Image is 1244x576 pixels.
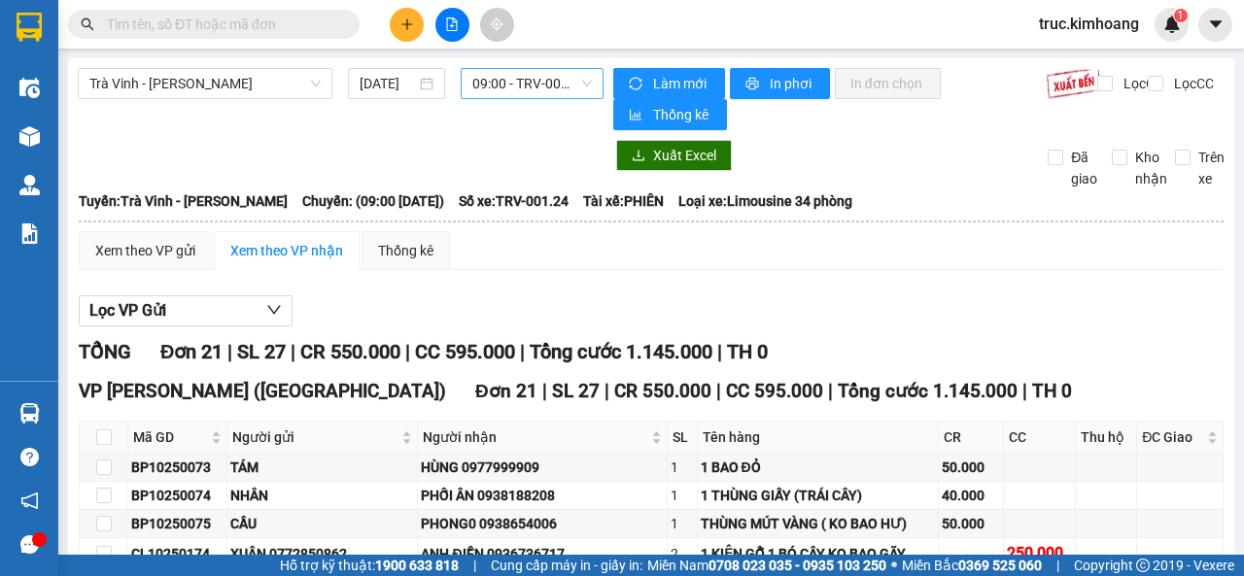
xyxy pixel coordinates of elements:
[838,380,1018,402] span: Tổng cước 1.145.000
[8,126,190,145] span: GIAO:
[1004,422,1076,454] th: CC
[280,555,459,576] span: Hỗ trợ kỹ thuật:
[1046,68,1101,99] img: 9k=
[671,513,694,534] div: 1
[701,513,936,534] div: THÙNG MÚT VÀNG ( KO BAO HƯ)
[89,69,321,98] span: Trà Vinh - Hồ Chí Minh
[1056,555,1059,576] span: |
[653,73,709,94] span: Làm mới
[629,77,645,92] span: sync
[232,426,397,448] span: Người gửi
[520,340,525,363] span: |
[65,11,225,29] strong: BIÊN NHẬN GỬI HÀNG
[473,555,476,576] span: |
[1076,422,1138,454] th: Thu hộ
[79,295,293,326] button: Lọc VP Gửi
[230,513,414,534] div: CẦU
[230,543,414,564] div: XUÂN 0772850862
[230,485,414,506] div: NHÂN
[230,240,343,261] div: Xem theo VP nhận
[89,298,166,322] span: Lọc VP Gửi
[632,149,645,164] span: download
[490,17,503,31] span: aim
[701,457,936,478] div: 1 BAO ĐỎ
[17,13,42,42] img: logo-vxr
[730,68,830,99] button: printerIn phơi
[530,340,712,363] span: Tổng cước 1.145.000
[421,485,663,506] div: PHỐI ÂN 0938188208
[613,99,727,130] button: bar-chartThống kê
[698,422,940,454] th: Tên hàng
[1063,147,1105,189] span: Đã giao
[20,448,39,466] span: question-circle
[79,193,288,209] b: Tuyến: Trà Vinh - [PERSON_NAME]
[480,8,514,42] button: aim
[1127,147,1175,189] span: Kho nhận
[19,126,40,147] img: warehouse-icon
[939,422,1004,454] th: CR
[583,190,664,212] span: Tài xế: PHIÊN
[616,140,732,171] button: downloadXuất Excel
[717,340,722,363] span: |
[491,555,642,576] span: Cung cấp máy in - giấy in:
[701,543,936,564] div: 1 KIỆN GỖ 1 BÓ CÂY KO BAO GÃY
[902,555,1042,576] span: Miền Bắc
[302,190,444,212] span: Chuyến: (09:00 [DATE])
[1166,73,1217,94] span: Lọc CC
[131,457,224,478] div: BP10250073
[300,340,400,363] span: CR 550.000
[19,175,40,195] img: warehouse-icon
[745,77,762,92] span: printer
[726,380,823,402] span: CC 595.000
[230,457,414,478] div: TÁM
[701,485,936,506] div: 1 THÙNG GIẤY (TRÁI CÂY)
[1032,380,1072,402] span: TH 0
[133,426,207,448] span: Mã GD
[671,485,694,506] div: 1
[421,513,663,534] div: PHONG0 0938654006
[542,380,547,402] span: |
[459,190,569,212] span: Số xe: TRV-001.24
[1163,16,1181,33] img: icon-new-feature
[19,223,40,244] img: solution-icon
[400,17,414,31] span: plus
[378,240,433,261] div: Thống kê
[435,8,469,42] button: file-add
[891,561,897,569] span: ⚪️
[360,73,416,94] input: 15/10/2025
[1136,559,1150,572] span: copyright
[552,380,600,402] span: SL 27
[8,38,284,75] p: GỬI:
[421,543,663,564] div: ANH ĐIỀN 0936736717
[19,403,40,424] img: warehouse-icon
[1207,16,1225,33] span: caret-down
[423,426,646,448] span: Người nhận
[8,84,284,102] p: NHẬN:
[131,513,224,534] div: BP10250075
[104,105,222,123] span: [PERSON_NAME]
[227,340,232,363] span: |
[653,104,711,125] span: Thống kê
[20,491,39,510] span: notification
[942,513,1000,534] div: 50.000
[54,84,149,102] span: VP Duyên Hải
[131,485,224,506] div: BP10250074
[653,145,716,166] span: Xuất Excel
[79,380,446,402] span: VP [PERSON_NAME] ([GEOGRAPHIC_DATA])
[475,380,537,402] span: Đơn 21
[1023,12,1155,36] span: truc.kimhoang
[770,73,814,94] span: In phơi
[671,457,694,478] div: 1
[613,68,725,99] button: syncLàm mới
[1191,147,1232,189] span: Trên xe
[20,535,39,554] span: message
[1116,73,1166,94] span: Lọc CR
[375,558,459,573] strong: 1900 633 818
[445,17,459,31] span: file-add
[107,14,336,35] input: Tìm tên, số ĐT hoặc mã đơn
[51,126,190,145] span: KO BAO DẬP HƯ BỂ
[128,538,227,569] td: CL10250174
[1174,9,1188,22] sup: 1
[128,454,227,482] td: BP10250073
[1007,541,1072,565] div: 250.000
